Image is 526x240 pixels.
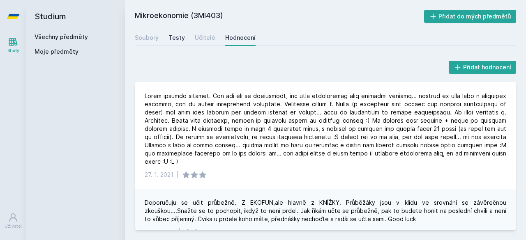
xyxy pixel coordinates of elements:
[2,208,25,233] a: Uživatel
[145,92,506,166] div: Lorem ipsumdo sitamet. Con adi eli se doeiusmodt, inc utla etdoloremag aliq enimadmi veniamq... n...
[195,34,215,42] div: Učitelé
[225,30,256,46] a: Hodnocení
[177,171,179,179] div: |
[145,199,506,223] div: Doporučuju se učit průbežně. Z EKOFUN,ale hlavně z KNÍŽKY. Průběžáky jsou v klidu ve srovnání se ...
[7,48,19,54] div: Study
[225,34,256,42] div: Hodnocení
[145,228,175,236] div: 30. 1. 2020
[195,30,215,46] a: Učitelé
[35,48,78,56] span: Moje předměty
[168,30,185,46] a: Testy
[449,61,517,74] button: Přidat hodnocení
[5,223,22,229] div: Uživatel
[145,171,173,179] div: 27. 1. 2021
[135,30,159,46] a: Soubory
[35,33,88,40] a: Všechny předměty
[135,34,159,42] div: Soubory
[424,10,517,23] button: Přidat do mých předmětů
[168,34,185,42] div: Testy
[2,33,25,58] a: Study
[135,10,424,23] h2: Mikroekonomie (3MI403)
[178,228,180,236] div: |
